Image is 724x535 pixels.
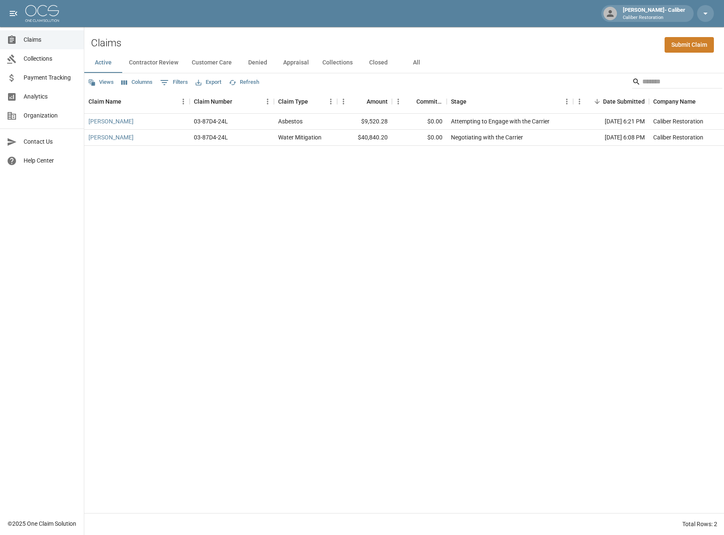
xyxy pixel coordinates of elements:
button: Appraisal [276,53,316,73]
div: dynamic tabs [84,53,724,73]
button: Sort [308,96,320,107]
div: Negotiating with the Carrier [451,133,523,142]
button: Contractor Review [122,53,185,73]
button: Sort [355,96,367,107]
div: [DATE] 6:08 PM [573,130,649,146]
button: Views [86,76,116,89]
button: Menu [573,95,586,108]
a: [PERSON_NAME] [88,117,134,126]
div: $0.00 [392,130,447,146]
button: Customer Care [185,53,239,73]
button: Menu [392,95,405,108]
button: Denied [239,53,276,73]
div: Amount [367,90,388,113]
button: Sort [591,96,603,107]
div: Search [632,75,722,90]
button: Sort [467,96,478,107]
h2: Claims [91,37,121,49]
div: Caliber Restoration [653,117,703,126]
button: Sort [232,96,244,107]
div: Date Submitted [573,90,649,113]
button: Select columns [119,76,155,89]
img: ocs-logo-white-transparent.png [25,5,59,22]
div: Asbestos [278,117,303,126]
div: Claim Name [88,90,121,113]
div: Claim Type [274,90,337,113]
div: Total Rows: 2 [682,520,717,528]
div: © 2025 One Claim Solution [8,519,76,528]
div: Committed Amount [416,90,442,113]
button: Collections [316,53,359,73]
div: Company Name [653,90,696,113]
div: Stage [447,90,573,113]
a: Submit Claim [665,37,714,53]
div: Water Mitigation [278,133,322,142]
button: Sort [696,96,708,107]
button: Sort [121,96,133,107]
span: Payment Tracking [24,73,77,82]
div: Stage [451,90,467,113]
div: Attempting to Engage with the Carrier [451,117,550,126]
div: 03-87D4-24L [194,133,228,142]
p: Caliber Restoration [623,14,685,21]
button: open drawer [5,5,22,22]
button: Menu [177,95,190,108]
div: $9,520.28 [337,114,392,130]
button: Refresh [227,76,261,89]
span: Analytics [24,92,77,101]
button: Menu [337,95,350,108]
button: Export [193,76,223,89]
span: Help Center [24,156,77,165]
div: Claim Type [278,90,308,113]
span: Claims [24,35,77,44]
div: [DATE] 6:21 PM [573,114,649,130]
div: Claim Number [190,90,274,113]
button: Menu [261,95,274,108]
div: Claim Name [84,90,190,113]
div: Committed Amount [392,90,447,113]
a: [PERSON_NAME] [88,133,134,142]
div: Caliber Restoration [653,133,703,142]
div: [PERSON_NAME]- Caliber [619,6,689,21]
div: $0.00 [392,114,447,130]
div: Claim Number [194,90,232,113]
div: Date Submitted [603,90,645,113]
button: Menu [324,95,337,108]
button: Sort [405,96,416,107]
div: $40,840.20 [337,130,392,146]
button: Menu [560,95,573,108]
span: Contact Us [24,137,77,146]
button: Active [84,53,122,73]
div: Amount [337,90,392,113]
button: Show filters [158,76,190,89]
div: 03-87D4-24L [194,117,228,126]
button: Closed [359,53,397,73]
button: All [397,53,435,73]
span: Collections [24,54,77,63]
span: Organization [24,111,77,120]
